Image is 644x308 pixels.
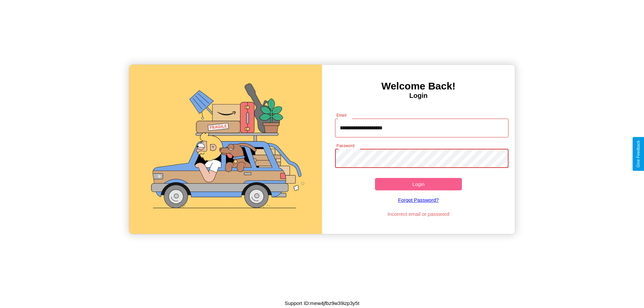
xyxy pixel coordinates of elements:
[129,65,322,234] img: gif
[636,140,641,168] div: Give Feedback
[285,299,360,308] p: Support ID: mew4jfbz9w39izp3y5t
[336,112,347,118] label: Email
[322,80,515,92] h3: Welcome Back!
[336,143,354,148] label: Password
[332,190,505,209] a: Forgot Password?
[375,178,462,190] button: Login
[322,92,515,100] h4: Login
[332,209,505,219] p: Incorrect email or password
